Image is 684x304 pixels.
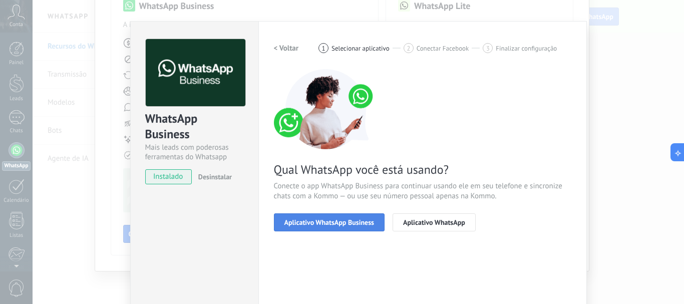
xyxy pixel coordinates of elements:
div: Mais leads com poderosas ferramentas do Whatsapp [145,143,244,162]
button: Aplicativo WhatsApp [393,213,476,231]
span: Selecionar aplicativo [331,45,390,52]
span: 1 [322,44,325,53]
span: Desinstalar [198,172,232,181]
span: Conecte o app WhatsApp Business para continuar usando ele em seu telefone e sincronize chats com ... [274,181,571,201]
div: WhatsApp Business [145,111,244,143]
img: logo_main.png [146,39,245,107]
button: Aplicativo WhatsApp Business [274,213,385,231]
span: Conectar Facebook [417,45,469,52]
button: Desinstalar [194,169,232,184]
h2: < Voltar [274,44,299,53]
img: connect number [274,69,379,149]
span: Aplicativo WhatsApp Business [284,219,374,226]
span: Aplicativo WhatsApp [403,219,465,226]
span: 2 [407,44,410,53]
button: < Voltar [274,39,299,57]
span: Finalizar configuração [496,45,557,52]
span: Qual WhatsApp você está usando? [274,162,571,177]
span: 3 [486,44,490,53]
span: instalado [146,169,191,184]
